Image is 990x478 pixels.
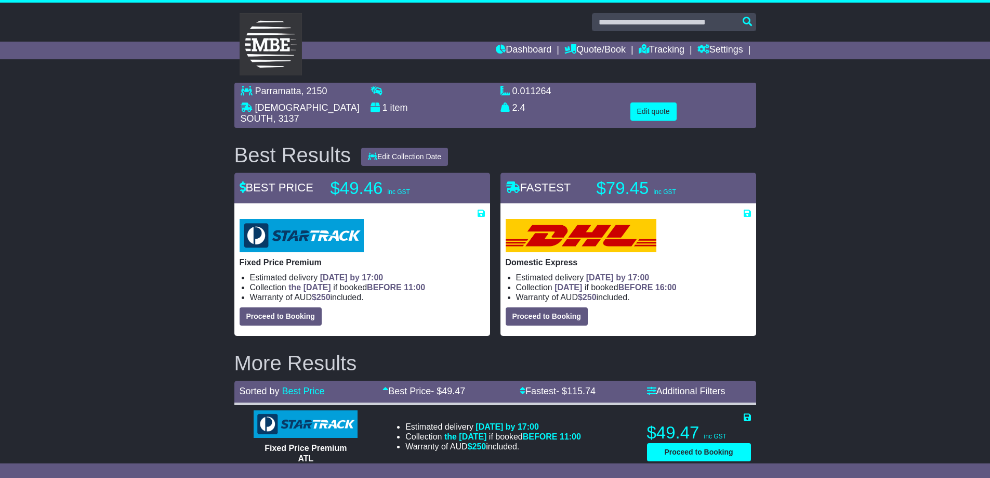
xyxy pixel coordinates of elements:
[442,386,465,396] span: 49.47
[367,283,402,292] span: BEFORE
[655,283,677,292] span: 16:00
[506,257,751,267] p: Domestic Express
[250,273,485,282] li: Estimated delivery
[288,283,331,292] span: the [DATE]
[234,352,756,374] h2: More Results
[578,293,597,302] span: $
[555,283,582,292] span: [DATE]
[382,102,388,113] span: 1
[382,386,465,396] a: Best Price- $49.47
[516,282,751,292] li: Collection
[288,283,425,292] span: if booked
[229,144,357,166] div: Best Results
[618,283,653,292] span: BEFORE
[405,422,581,432] li: Estimated delivery
[361,148,448,166] button: Edit Collection Date
[496,42,551,59] a: Dashboard
[405,432,581,442] li: Collection
[265,444,347,462] span: Fixed Price Premium ATL
[331,178,460,199] p: $49.46
[241,102,360,124] span: [DEMOGRAPHIC_DATA] SOUTH
[506,181,571,194] span: FASTEST
[564,42,626,59] a: Quote/Book
[647,386,725,396] a: Additional Filters
[388,188,410,196] span: inc GST
[316,293,331,302] span: 250
[390,102,408,113] span: item
[320,273,384,282] span: [DATE] by 17:00
[468,442,486,451] span: $
[240,386,280,396] span: Sorted by
[312,293,331,302] span: $
[560,432,581,441] span: 11:00
[404,283,425,292] span: 11:00
[520,386,596,396] a: Fastest- $115.74
[523,432,558,441] span: BEFORE
[586,273,650,282] span: [DATE] by 17:00
[240,257,485,267] p: Fixed Price Premium
[597,178,727,199] p: $79.45
[516,292,751,302] li: Warranty of AUD included.
[240,307,322,326] button: Proceed to Booking
[444,432,486,441] span: the [DATE]
[282,386,325,396] a: Best Price
[583,293,597,302] span: 250
[444,432,581,441] span: if booked
[704,433,727,440] span: inc GST
[512,86,551,96] span: 0.011264
[250,292,485,302] li: Warranty of AUD included.
[255,86,301,96] span: Parramatta
[647,443,751,461] button: Proceed to Booking
[506,307,588,326] button: Proceed to Booking
[555,283,676,292] span: if booked
[567,386,596,396] span: 115.74
[647,422,751,443] p: $49.47
[506,219,656,252] img: DHL: Domestic Express
[476,422,539,431] span: [DATE] by 17:00
[697,42,743,59] a: Settings
[431,386,465,396] span: - $
[654,188,676,196] span: inc GST
[250,282,485,292] li: Collection
[301,86,327,96] span: , 2150
[516,273,751,282] li: Estimated delivery
[512,102,525,113] span: 2.4
[254,410,358,438] img: StarTrack: Fixed Price Premium ATL
[405,442,581,451] li: Warranty of AUD included.
[240,219,364,252] img: StarTrack: Fixed Price Premium
[630,102,677,121] button: Edit quote
[273,113,299,124] span: , 3137
[472,442,486,451] span: 250
[240,181,313,194] span: BEST PRICE
[639,42,684,59] a: Tracking
[556,386,596,396] span: - $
